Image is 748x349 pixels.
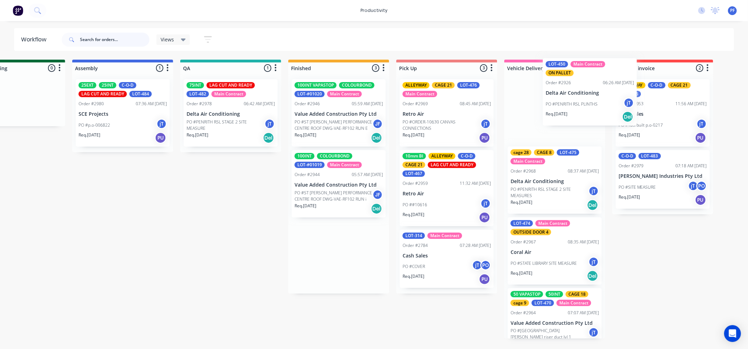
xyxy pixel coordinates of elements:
[80,33,149,47] input: Search for orders...
[357,5,391,16] div: productivity
[161,36,174,43] span: Views
[724,325,741,342] div: Open Intercom Messenger
[13,5,23,16] img: Factory
[21,35,50,44] div: Workflow
[730,7,735,14] span: PF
